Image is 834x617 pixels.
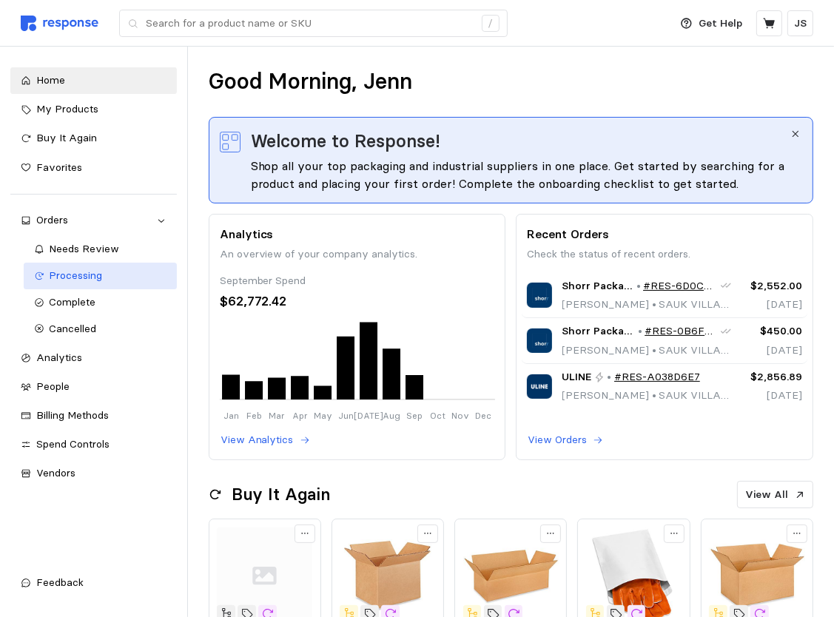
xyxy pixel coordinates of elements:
[643,278,718,294] a: #RES-6D0C56A6
[50,242,120,255] span: Needs Review
[794,16,807,32] p: JS
[562,369,592,385] span: ULINE
[36,380,70,393] span: People
[787,10,813,36] button: JS
[314,410,332,421] tspan: May
[50,322,97,335] span: Cancelled
[562,343,731,359] p: [PERSON_NAME] SAUK VILLAGE 1
[220,132,241,152] img: svg%3e
[638,323,642,340] p: •
[650,388,659,402] span: •
[24,263,177,289] a: Processing
[36,73,65,87] span: Home
[10,345,177,371] a: Analytics
[36,576,84,589] span: Feedback
[10,431,177,458] a: Spend Controls
[645,323,718,340] a: #RES-0B6F4802
[482,15,500,33] div: /
[220,246,495,263] p: An overview of your company analytics.
[10,570,177,596] button: Feedback
[251,128,441,155] span: Welcome to Response!
[741,278,802,294] p: $2,552.00
[746,487,789,503] p: View All
[614,369,700,385] a: #RES-A038D6E7
[10,125,177,152] a: Buy It Again
[475,410,491,421] tspan: Dec
[528,432,587,448] p: View Orders
[406,410,423,421] tspan: Sep
[220,291,495,311] div: $62,772.42
[451,410,469,421] tspan: Nov
[636,278,641,294] p: •
[21,16,98,31] img: svg%3e
[36,408,109,422] span: Billing Methods
[741,297,802,313] p: [DATE]
[10,374,177,400] a: People
[36,102,98,115] span: My Products
[220,273,495,289] div: September Spend
[24,236,177,263] a: Needs Review
[354,410,383,421] tspan: [DATE]
[220,225,495,243] p: Analytics
[699,16,743,32] p: Get Help
[737,481,813,509] button: View All
[650,343,659,357] span: •
[741,369,802,385] p: $2,856.89
[251,157,790,192] div: Shop all your top packaging and industrial suppliers in one place. Get started by searching for a...
[146,10,474,37] input: Search for a product name or SKU
[24,289,177,316] a: Complete
[10,155,177,181] a: Favorites
[36,466,75,479] span: Vendors
[50,295,96,308] span: Complete
[36,437,110,451] span: Spend Controls
[24,316,177,343] a: Cancelled
[246,410,262,421] tspan: Feb
[220,431,311,449] button: View Analytics
[292,410,308,421] tspan: Apr
[741,323,802,340] p: $450.00
[562,297,731,313] p: [PERSON_NAME] SAUK VILLAGE 1
[36,351,82,364] span: Analytics
[430,410,445,421] tspan: Oct
[10,207,177,234] a: Orders
[36,161,82,174] span: Favorites
[527,328,551,353] img: Shorr Packaging
[10,67,177,94] a: Home
[209,67,413,96] h1: Good Morning, Jenn
[527,283,551,307] img: Shorr Packaging
[672,10,752,38] button: Get Help
[527,246,802,263] p: Check the status of recent orders.
[10,402,177,429] a: Billing Methods
[741,388,802,404] p: [DATE]
[223,410,239,421] tspan: Jan
[608,369,612,385] p: •
[10,96,177,123] a: My Products
[36,212,151,229] div: Orders
[36,131,97,144] span: Buy It Again
[232,483,330,506] h2: Buy It Again
[741,343,802,359] p: [DATE]
[527,374,551,399] img: ULINE
[527,431,604,449] button: View Orders
[650,297,659,311] span: •
[562,323,636,340] span: Shorr Packaging
[338,410,354,421] tspan: Jun
[221,432,294,448] p: View Analytics
[562,388,731,404] p: [PERSON_NAME] SAUK VILLAGE 1
[527,225,802,243] p: Recent Orders
[562,278,634,294] span: Shorr Packaging
[269,410,285,421] tspan: Mar
[383,410,400,421] tspan: Aug
[10,460,177,487] a: Vendors
[50,269,103,282] span: Processing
